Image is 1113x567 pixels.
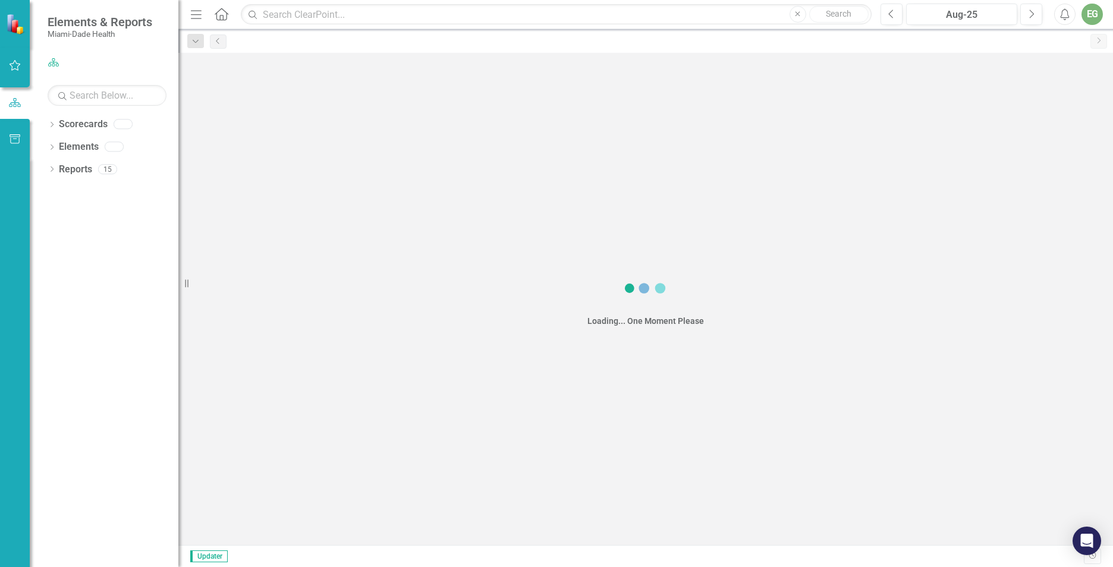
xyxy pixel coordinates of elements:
div: Open Intercom Messenger [1073,527,1101,555]
span: Updater [190,550,228,562]
div: Aug-25 [910,8,1013,22]
div: 15 [98,164,117,174]
span: Search [826,9,851,18]
button: Search [809,6,869,23]
small: Miami-Dade Health [48,29,152,39]
input: Search ClearPoint... [241,4,872,25]
div: Loading... One Moment Please [587,315,704,327]
a: Elements [59,140,99,154]
button: Aug-25 [906,4,1017,25]
img: ClearPoint Strategy [6,13,27,34]
button: EG [1081,4,1103,25]
span: Elements & Reports [48,15,152,29]
a: Reports [59,163,92,177]
a: Scorecards [59,118,108,131]
input: Search Below... [48,85,166,106]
